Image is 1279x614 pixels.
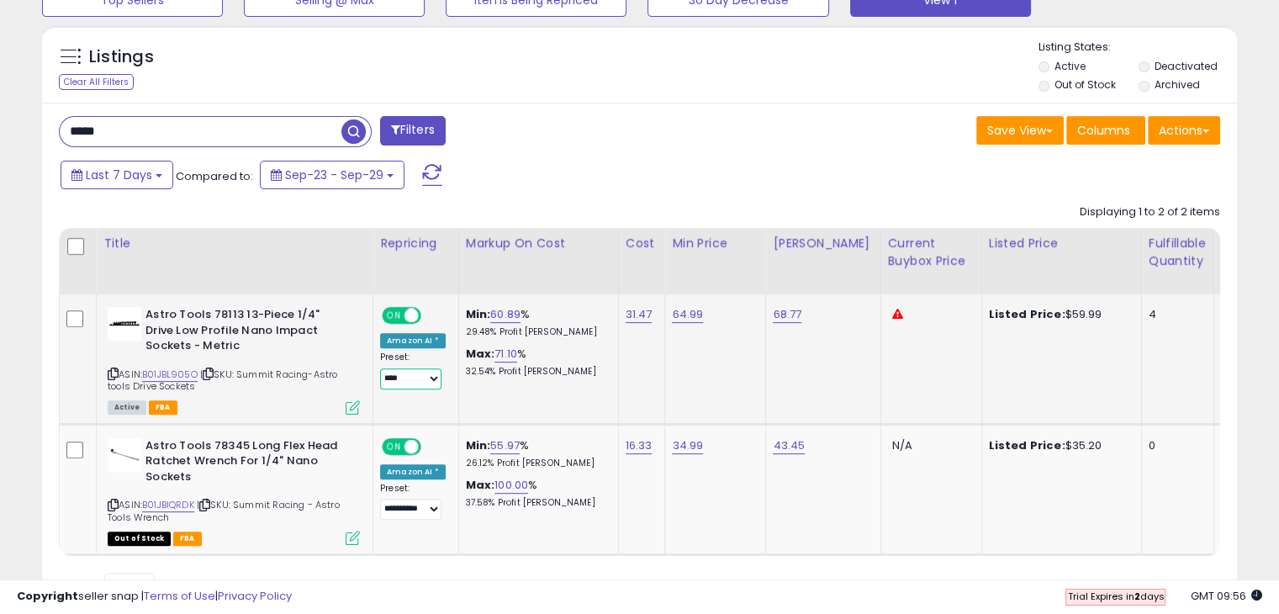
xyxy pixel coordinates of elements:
button: Last 7 Days [61,161,173,189]
a: Privacy Policy [218,588,292,604]
span: Sep-23 - Sep-29 [285,167,383,183]
label: Archived [1154,77,1199,92]
a: 43.45 [773,437,805,454]
a: 55.97 [490,437,520,454]
span: Show: entries [71,579,193,595]
b: 2 [1134,590,1139,603]
label: Deactivated [1154,59,1217,73]
div: % [466,307,605,338]
div: % [466,438,605,469]
button: Sep-23 - Sep-29 [260,161,404,189]
img: 21BkVa-37LL._SL40_.jpg [108,438,141,472]
span: ON [383,309,404,323]
span: 2025-10-7 09:56 GMT [1191,588,1262,604]
div: Amazon AI * [380,333,446,348]
a: B01JBIQRDK [142,498,194,512]
div: Current Buybox Price [888,235,975,270]
div: Preset: [380,352,446,389]
img: 31v8JIsmaIL._SL40_.jpg [108,307,141,341]
div: Fulfillable Quantity [1149,235,1207,270]
div: seller snap | | [17,589,292,605]
a: Terms of Use [144,588,215,604]
p: 37.58% Profit [PERSON_NAME] [466,497,605,509]
span: OFF [419,439,446,453]
b: Min: [466,306,491,322]
span: FBA [149,400,177,415]
span: | SKU: Summit Racing - Astro Tools Wrench [108,498,340,523]
a: 68.77 [773,306,801,323]
a: 34.99 [672,437,703,454]
div: ASIN: [108,307,360,413]
div: % [466,347,605,378]
label: Active [1054,59,1086,73]
span: N/A [892,437,912,453]
div: Markup on Cost [466,235,611,252]
div: 4 [1149,307,1201,322]
div: [PERSON_NAME] [773,235,873,252]
button: Actions [1148,116,1220,145]
h5: Listings [89,45,154,69]
button: Filters [380,116,446,146]
span: OFF [419,309,446,323]
b: Max: [466,477,495,493]
a: 64.99 [672,306,703,323]
div: $35.20 [989,438,1128,453]
span: Columns [1077,122,1130,139]
span: All listings that are currently out of stock and unavailable for purchase on Amazon [108,532,171,546]
div: 0 [1149,438,1201,453]
span: | SKU: Summit Racing-Astro tools Drive Sockets [108,368,337,393]
a: 100.00 [494,477,528,494]
div: Displaying 1 to 2 of 2 items [1080,204,1220,220]
button: Save View [976,116,1064,145]
th: The percentage added to the cost of goods (COGS) that forms the calculator for Min & Max prices. [458,228,618,294]
div: Min Price [672,235,758,252]
b: Max: [466,346,495,362]
p: 29.48% Profit [PERSON_NAME] [466,326,605,338]
a: 60.89 [490,306,521,323]
a: 16.33 [626,437,653,454]
div: ASIN: [108,438,360,544]
div: % [466,478,605,509]
div: Title [103,235,366,252]
span: FBA [173,532,202,546]
div: Cost [626,235,658,252]
div: $59.99 [989,307,1128,322]
b: Listed Price: [989,437,1065,453]
div: Clear All Filters [59,74,134,90]
span: All listings currently available for purchase on Amazon [108,400,146,415]
button: Columns [1066,116,1145,145]
div: Repricing [380,235,452,252]
a: 71.10 [494,346,517,363]
b: Listed Price: [989,306,1065,322]
div: Listed Price [989,235,1134,252]
b: Astro Tools 78345 Long Flex Head Ratchet Wrench For 1/4" Nano Sockets [145,438,350,490]
div: Preset: [380,483,446,521]
label: Out of Stock [1054,77,1116,92]
a: B01JBL905O [142,368,198,382]
a: 31.47 [626,306,653,323]
p: 26.12% Profit [PERSON_NAME] [466,458,605,469]
p: 32.54% Profit [PERSON_NAME] [466,366,605,378]
div: Amazon AI * [380,464,446,479]
strong: Copyright [17,588,78,604]
b: Min: [466,437,491,453]
b: Astro Tools 78113 13-Piece 1/4" Drive Low Profile Nano Impact Sockets - Metric [145,307,350,358]
span: ON [383,439,404,453]
span: Trial Expires in days [1067,590,1164,603]
p: Listing States: [1039,40,1237,56]
span: Last 7 Days [86,167,152,183]
span: Compared to: [176,168,253,184]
